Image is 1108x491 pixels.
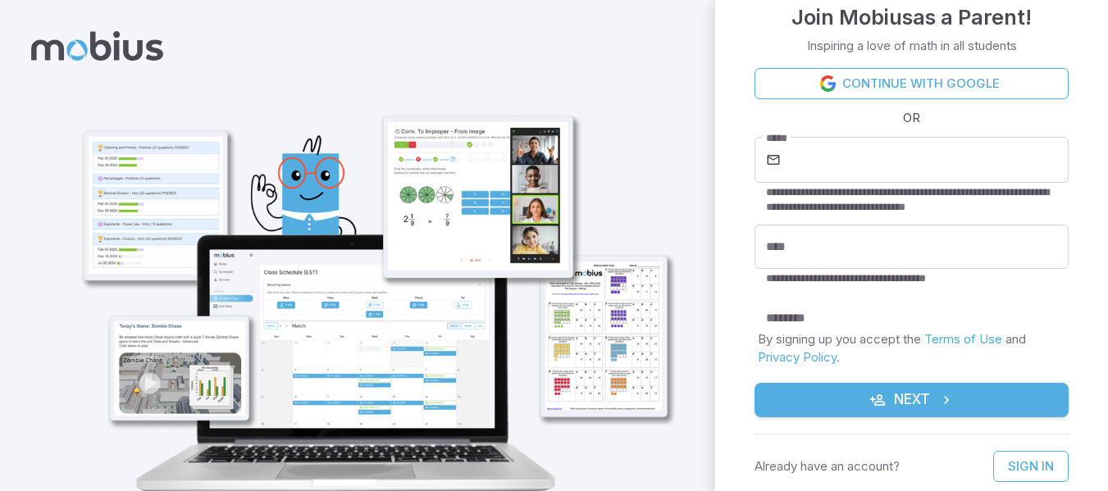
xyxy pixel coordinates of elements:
p: Inspiring a love of math in all students [807,37,1017,55]
p: Already have an account? [755,457,900,475]
a: Continue with Google [755,68,1069,99]
button: Next [755,383,1069,417]
span: OR [899,109,924,127]
a: Sign In [993,451,1069,482]
h4: Join Mobius as a Parent ! [791,1,1032,34]
a: Terms of Use [924,331,1002,347]
p: By signing up you accept the and . [758,330,1065,366]
a: Privacy Policy [758,349,837,365]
